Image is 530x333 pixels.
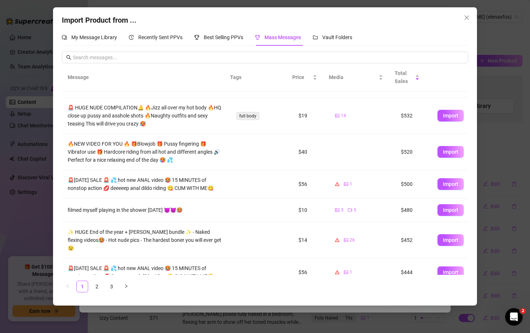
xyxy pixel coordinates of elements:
span: warning [335,269,339,276]
td: $10 [293,198,329,222]
span: Total Sales [395,69,414,85]
span: Best Selling PPVs [204,34,243,40]
th: Total Sales [389,63,425,91]
td: $40 [293,134,329,170]
a: 1 [77,281,88,292]
div: filmed myself playing in the shower [DATE] 😈😈🥵 [68,206,225,214]
span: Close [461,15,473,20]
span: Import [443,237,458,243]
span: left [65,284,70,288]
a: 2 [91,281,102,292]
span: 5 [354,207,356,214]
iframe: Intercom live chat [505,308,523,326]
button: Import [437,146,464,158]
span: Recently Sent PPVs [138,34,183,40]
button: Import [437,178,464,190]
span: Import Product from ... [62,16,136,25]
span: picture [344,182,348,186]
span: warning [335,181,339,188]
span: 26 [350,237,355,244]
button: Import [437,110,464,121]
span: trophy [255,35,260,40]
span: Mass Messages [264,34,301,40]
li: 1 [76,281,88,292]
span: picture [335,208,339,212]
span: 1 [350,269,352,276]
button: right [120,281,132,292]
span: history [129,35,134,40]
span: Import [443,181,458,187]
th: Media [323,63,389,91]
li: Next Page [120,281,132,292]
div: 🚨 HUGE NUDE COMPILATION🔔 🔥Jizz all over my hot body 🔥HQ close up pussy and asshole shots 🔥Naughty... [68,104,225,128]
li: Previous Page [62,281,74,292]
span: picture [344,270,348,274]
th: Tags [224,63,268,91]
td: $19 [293,98,329,134]
li: 2 [91,281,103,292]
td: $532 [395,98,432,134]
td: $14 [293,222,329,258]
span: Media [329,73,377,81]
td: $56 [293,258,329,287]
span: 3 [341,207,343,214]
div: 🚨[DATE] SALE 🚨 💦 hot new ANAL video 🥵 15 MINUTES of nonstop action 💋 deeeeep anal dildo riding 😋 ... [68,176,225,192]
span: Import [443,149,458,155]
span: full body [236,112,259,120]
span: Import [443,269,458,275]
span: comment [62,35,67,40]
span: warning [335,237,339,244]
span: close [464,15,470,20]
th: Price [286,63,323,91]
button: Import [437,234,464,246]
input: Search messages... [73,53,464,61]
div: ✨ HUGE End of the year + [PERSON_NAME] bundle ✨ - Naked flexing videos🥵 - Hot nude pics - The har... [68,228,225,252]
td: $452 [395,222,432,258]
td: $500 [395,170,432,198]
a: 3 [106,281,117,292]
td: $444 [395,258,432,287]
span: 14 [341,112,346,119]
span: picture [335,113,339,118]
span: 1 [350,181,352,188]
span: Import [443,113,458,119]
span: trophy [194,35,199,40]
span: Price [292,73,311,81]
span: picture [344,238,348,242]
div: 🔥NEW VIDEO FOR YOU 🔥 🎁Blowjob 🎁 Pussy fingering 🎁 Vibrator use 🎁 Hardcore riding from all hot and... [68,140,225,164]
span: folder [313,35,318,40]
td: $56 [293,170,329,198]
button: Close [461,12,473,23]
span: right [124,284,128,288]
td: $520 [395,134,432,170]
button: Import [437,204,464,216]
span: search [66,55,71,60]
span: My Message Library [71,34,117,40]
button: left [62,281,74,292]
li: 3 [106,281,117,292]
th: Message [62,63,224,91]
button: Import [437,266,464,278]
span: Vault Folders [322,34,352,40]
td: $480 [395,198,432,222]
div: 🚨[DATE] SALE 🚨 💦 hot new ANAL video 🥵 15 MINUTES of nonstop action 💋 deeeeep anal dildo riding 😋 ... [68,264,225,280]
span: Import [443,207,458,213]
span: 2 [520,308,526,314]
span: video-camera [348,208,352,212]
